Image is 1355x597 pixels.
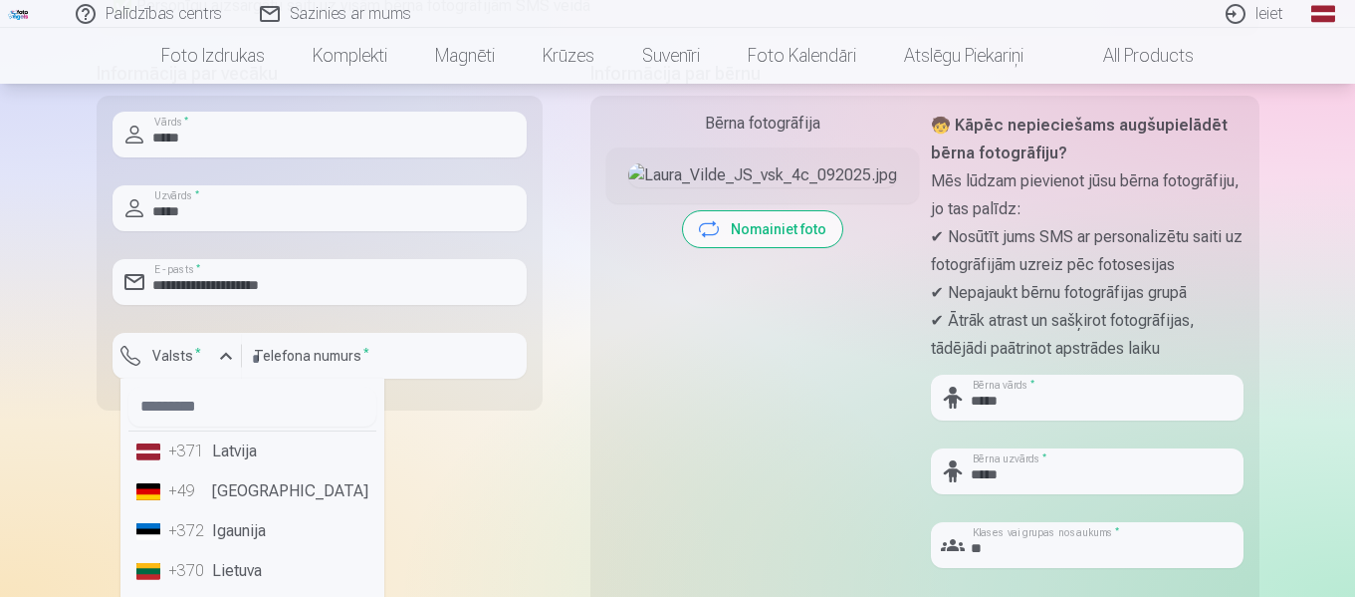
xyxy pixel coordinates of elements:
li: Lietuva [128,551,376,591]
button: Nomainiet foto [683,211,842,247]
img: Laura_Vilde_JS_vsk_4c_092025.jpg [628,163,897,187]
p: ✔ Ātrāk atrast un sašķirot fotogrāfijas, tādējādi paātrinot apstrādes laiku [931,307,1243,363]
a: All products [1047,28,1218,84]
div: +49 [168,479,208,503]
a: Magnēti [411,28,519,84]
div: +371 [168,440,208,463]
div: Bērna fotogrāfija [606,112,919,136]
div: +372 [168,519,208,543]
div: +370 [168,559,208,583]
div: Lauks ir obligāts [113,379,242,395]
a: Foto izdrukas [137,28,289,84]
a: Krūzes [519,28,618,84]
img: /fa1 [8,8,30,20]
li: [GEOGRAPHIC_DATA] [128,471,376,511]
a: Atslēgu piekariņi [880,28,1047,84]
p: ✔ Nosūtīt jums SMS ar personalizētu saiti uz fotogrāfijām uzreiz pēc fotosesijas [931,223,1243,279]
p: Mēs lūdzam pievienot jūsu bērna fotogrāfiju, jo tas palīdz: [931,167,1243,223]
a: Komplekti [289,28,411,84]
strong: 🧒 Kāpēc nepieciešams augšupielādēt bērna fotogrāfiju? [931,116,1228,162]
li: Latvija [128,432,376,471]
a: Suvenīri [618,28,724,84]
label: Valsts [144,346,209,366]
p: ✔ Nepajaukt bērnu fotogrāfijas grupā [931,279,1243,307]
a: Foto kalendāri [724,28,880,84]
button: Valsts* [113,333,242,379]
li: Igaunija [128,511,376,551]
